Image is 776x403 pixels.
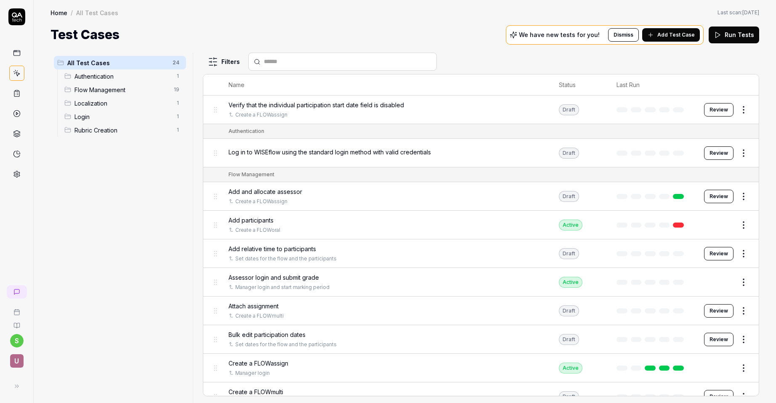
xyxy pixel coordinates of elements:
[50,25,120,44] h1: Test Cases
[10,354,24,368] span: U
[608,74,696,95] th: Last Run
[229,302,279,310] span: Attach assignment
[173,111,183,122] span: 1
[559,191,579,202] div: Draft
[3,302,30,316] a: Book a call with us
[173,125,183,135] span: 1
[229,244,316,253] span: Add relative time to participants
[559,220,582,231] div: Active
[74,99,171,108] span: Localization
[235,341,337,348] a: Set dates for the flow and the participants
[229,216,274,225] span: Add participants
[7,285,27,299] a: New conversation
[235,198,287,205] a: Create a FLOWassign
[203,325,759,354] tr: Bulk edit participation datesSet dates for the flow and the participantsDraftReview
[61,123,186,137] div: Drag to reorderRubric Creation1
[203,239,759,268] tr: Add relative time to participantsSet dates for the flow and the participantsDraftReview
[718,9,759,16] button: Last scan:[DATE]
[550,74,608,95] th: Status
[229,387,283,396] span: Create a FLOWmulti
[559,391,579,402] div: Draft
[657,31,695,39] span: Add Test Case
[229,187,302,196] span: Add and allocate assessor
[74,72,171,81] span: Authentication
[559,248,579,259] div: Draft
[559,305,579,316] div: Draft
[203,182,759,211] tr: Add and allocate assessorCreate a FLOWassignDraftReview
[704,103,733,117] button: Review
[742,9,759,16] time: [DATE]
[235,284,330,291] a: Manager login and start marking period
[229,171,274,178] div: Flow Management
[203,354,759,382] tr: Create a FLOWassignManager loginActive
[76,8,118,17] div: All Test Cases
[203,297,759,325] tr: Attach assignmentCreate a FLOWmultiDraftReview
[61,69,186,83] div: Drag to reorderAuthentication1
[642,28,700,42] button: Add Test Case
[559,104,579,115] div: Draft
[718,9,759,16] span: Last scan:
[704,304,733,318] button: Review
[709,27,759,43] button: Run Tests
[229,148,431,156] span: Log in to WISEflow using the standard login method with valid credentials
[559,363,582,374] div: Active
[203,139,759,167] tr: Log in to WISEflow using the standard login method with valid credentialsDraftReview
[71,8,73,17] div: /
[74,126,171,135] span: Rubric Creation
[169,58,183,68] span: 24
[229,273,319,282] span: Assessor login and submit grade
[229,127,264,135] div: Authentication
[203,95,759,124] tr: Verify that the individual participation start date field is disabledCreate a FLOWassignDraftReview
[519,32,600,38] p: We have new tests for you!
[235,226,280,234] a: Create a FLOWoral
[559,334,579,345] div: Draft
[559,148,579,159] div: Draft
[235,255,337,262] a: Set dates for the flow and the participants
[235,111,287,119] a: Create a FLOWassign
[173,71,183,81] span: 1
[704,190,733,203] button: Review
[74,112,171,121] span: Login
[704,333,733,346] button: Review
[3,347,30,369] button: U
[220,74,550,95] th: Name
[235,369,270,377] a: Manager login
[229,330,306,339] span: Bulk edit participation dates
[203,211,759,239] tr: Add participantsCreate a FLOWoralActive
[10,334,24,347] button: s
[170,85,183,95] span: 19
[61,110,186,123] div: Drag to reorderLogin1
[704,247,733,260] button: Review
[74,85,169,94] span: Flow Management
[61,96,186,110] div: Drag to reorderLocalization1
[203,268,759,297] tr: Assessor login and submit gradeManager login and start marking periodActive
[704,146,733,160] button: Review
[229,101,404,109] span: Verify that the individual participation start date field is disabled
[50,8,67,17] a: Home
[229,359,288,368] span: Create a FLOWassign
[235,312,284,320] a: Create a FLOWmulti
[608,28,639,42] button: Dismiss
[61,83,186,96] div: Drag to reorderFlow Management19
[3,316,30,329] a: Documentation
[559,277,582,288] div: Active
[173,98,183,108] span: 1
[67,58,167,67] span: All Test Cases
[203,53,245,70] button: Filters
